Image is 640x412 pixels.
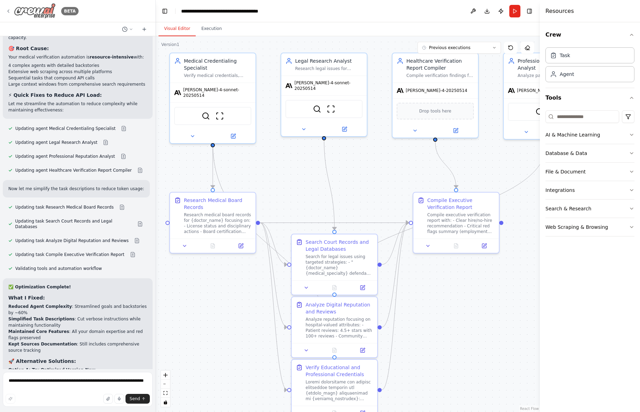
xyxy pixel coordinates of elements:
button: fit view [161,389,170,398]
button: Tools [545,88,634,108]
a: React Flow attribution [520,407,539,411]
span: Updating agent Medical Credentialing Specialist [15,126,115,131]
button: Open in side panel [325,125,364,133]
div: Integrations [545,187,575,194]
span: [PERSON_NAME]-4-sonnet-20250514 [294,80,363,91]
button: Web Scraping & Browsing [545,218,634,236]
g: Edge from 0ea49d19-b040-4f9c-99ab-94e6bfbeb5c2 to f63225d6-3a79-4bee-a641-c3da015ba225 [209,143,216,188]
li: : Cut verbose instructions while maintaining functionality [8,316,147,328]
button: File & Document [545,163,634,181]
span: Updating agent Professional Reputation Analyst [15,154,115,159]
g: Edge from 59e386fc-5fb4-44a5-b21a-5d50dc9fd782 to 5977475c-361b-4257-986f-e411375c369b [382,219,409,331]
g: Edge from f63225d6-3a79-4bee-a641-c3da015ba225 to a55bf02c-2a30-4d5e-b002-9eb3bb8a07f5 [260,219,287,394]
li: : All your domain expertise and red flags preserved [8,328,147,341]
button: No output available [441,242,471,250]
div: Compile executive verification report with: - Clear hire/no-hire recommendation - Critical red fl... [427,212,495,234]
button: Open in side panel [472,242,496,250]
div: Verify medical credentials, board certification timeline, and employment patterns for {doctor_nam... [184,73,251,78]
button: Hide left sidebar [160,6,170,16]
img: SerperDevTool [535,108,544,116]
span: [PERSON_NAME]-4-sonnet-20250514 [183,87,251,98]
h4: Resources [545,7,574,15]
button: Hide right sidebar [525,6,534,16]
div: Compile verification findings for {doctor_name} into clear hire/no-hire recommendations with red ... [406,73,474,78]
button: Improve this prompt [6,394,15,404]
span: Validating tools and automation workflow [15,266,102,271]
li: Extensive web scraping across multiple platforms [8,69,147,75]
div: Database & Data [545,150,587,157]
div: Medical Credentialing SpecialistVerify medical credentials, board certification timeline, and emp... [169,53,256,144]
g: Edge from a55bf02c-2a30-4d5e-b002-9eb3bb8a07f5 to 5977475c-361b-4257-986f-e411375c369b [382,219,409,394]
span: Updating task Compile Executive Verification Report [15,252,124,257]
button: Execution [196,22,227,36]
strong: Simplified Task Descriptions [8,317,75,321]
div: Crew [545,45,634,88]
button: Switch to previous chat [119,25,136,33]
img: Logo [14,3,56,19]
button: Open in side panel [213,132,253,140]
strong: Maintained Core Features [8,329,69,334]
button: Start a new chat [139,25,150,33]
img: ScrapeWebsiteTool [216,112,224,120]
div: Research medical board records for {doctor_name} focusing on: - License status and disciplinary a... [184,212,251,234]
button: Previous executions [418,42,501,54]
g: Edge from f63225d6-3a79-4bee-a641-c3da015ba225 to 59e386fc-5fb4-44a5-b21a-5d50dc9fd782 [260,219,287,331]
div: Compile Executive Verification Report [427,197,495,211]
button: Open in side panel [350,346,374,355]
strong: What I Fixed: [8,295,45,301]
strong: 🎯 Root Cause: [8,46,49,51]
button: Open in side panel [229,242,253,250]
div: Professional Reputation Analyst [518,57,585,71]
g: Edge from c0bb9736-86e6-42c3-9ab4-10af76ec5017 to 5977475c-361b-4257-986f-e411375c369b [382,219,409,268]
div: Professional Reputation AnalystAnalyze patient reviews and community involvement for {doctor_name... [503,53,590,140]
button: Open in side panel [436,126,475,135]
strong: ⚡ Quick Fixes to Reduce API Load: [8,92,102,98]
div: Legal Research Analyst [295,57,363,64]
button: Upload files [103,394,113,404]
p: Let me streamline the automation to reduce complexity while maintaining effectiveness: [8,101,147,113]
span: [PERSON_NAME]-4-20250514 [406,88,467,93]
div: Verify Educational and Professional Credentials [306,364,373,378]
strong: ✅ Optimization Complete! [8,285,71,289]
span: Updating task Analyze Digital Reputation and Reviews [15,238,129,243]
button: Open in side panel [350,283,374,292]
button: Crew [545,25,634,45]
span: Updating task Research Medical Board Records [15,204,114,210]
strong: resource-intensive [90,55,133,60]
button: Visual Editor [159,22,196,36]
div: Version 1 [161,42,179,47]
button: Search & Research [545,200,634,218]
button: AI & Machine Learning [545,126,634,144]
span: Previous executions [429,45,470,50]
div: Analyze reputation focusing on hospital-valued attributes: - Patient reviews: 4.5+ stars with 100... [306,317,373,339]
g: Edge from 87e69107-f609-42d6-89f1-33e9274925af to c0bb9736-86e6-42c3-9ab4-10af76ec5017 [321,136,338,230]
div: BETA [61,7,79,15]
button: No output available [320,346,349,355]
button: No output available [198,242,228,250]
button: zoom out [161,380,170,389]
strong: Reduced Agent Complexity [8,304,72,309]
li: : Still includes comprehensive source tracking [8,341,147,353]
div: Analyze patient reviews and community involvement for {doctor_name} in {medical_specialty}. Focus... [518,73,585,78]
div: Analyze Digital Reputation and Reviews [306,301,373,315]
button: Click to speak your automation idea [114,394,124,404]
button: Send [125,394,150,404]
span: Send [130,396,140,402]
img: SerperDevTool [313,105,321,113]
button: toggle interactivity [161,398,170,407]
div: React Flow controls [161,371,170,407]
li: 4 complex agents with detailed backstories [8,62,147,69]
div: Tools [545,108,634,242]
div: Medical Credentialing Specialist [184,57,251,71]
nav: breadcrumb [181,8,259,15]
button: Database & Data [545,144,634,162]
div: Search Court Records and Legal Databases [306,239,373,252]
li: : Streamlined goals and backstories by ~60% [8,303,147,316]
g: Edge from 0ea49d19-b040-4f9c-99ab-94e6bfbeb5c2 to a55bf02c-2a30-4d5e-b002-9eb3bb8a07f5 [209,143,338,355]
li: Sequential tasks that compound API calls [8,75,147,81]
span: Drop tools here [419,108,452,115]
button: Integrations [545,181,634,199]
div: Search Court Records and Legal DatabasesSearch for legal issues using targeted strategies: - "{do... [291,234,378,295]
div: Legal Research AnalystResearch legal issues for {doctor_name} in {medical_specialty} using target... [281,53,367,137]
span: Updating agent Healthcare Verification Report Compiler [15,168,132,173]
